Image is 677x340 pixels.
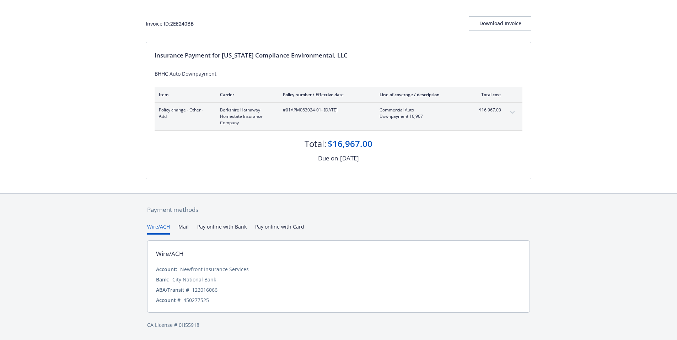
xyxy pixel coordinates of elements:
span: Berkshire Hathaway Homestate Insurance Company [220,107,272,126]
div: 122016066 [192,286,217,294]
div: Total cost [474,92,501,98]
span: Policy change - Other - Add [159,107,209,120]
div: 450277525 [183,296,209,304]
div: Item [159,92,209,98]
div: Invoice ID: 2EE240BB [146,20,194,27]
span: Downpayment 16,967 [380,113,463,120]
div: Wire/ACH [156,249,184,258]
div: Newfront Insurance Services [180,265,249,273]
span: Commercial Auto [380,107,463,113]
button: Mail [178,223,189,235]
span: $16,967.00 [474,107,501,113]
div: City National Bank [172,276,216,283]
button: Wire/ACH [147,223,170,235]
div: Insurance Payment for [US_STATE] Compliance Environmental, LLC [155,51,522,60]
div: Policy change - Other - AddBerkshire Hathaway Homestate Insurance Company#01APM063024-01- [DATE]C... [155,103,522,130]
div: Total: [305,138,326,150]
button: Download Invoice [469,16,531,31]
div: Payment methods [147,205,530,214]
div: CA License # 0H55918 [147,321,530,329]
div: Account: [156,265,177,273]
button: expand content [507,107,518,118]
div: Bank: [156,276,170,283]
span: #01APM063024-01 - [DATE] [283,107,368,113]
div: Carrier [220,92,272,98]
span: Commercial AutoDownpayment 16,967 [380,107,463,120]
div: ABA/Transit # [156,286,189,294]
button: Pay online with Card [255,223,304,235]
div: Line of coverage / description [380,92,463,98]
div: Policy number / Effective date [283,92,368,98]
div: Account # [156,296,181,304]
div: Download Invoice [469,17,531,30]
button: Pay online with Bank [197,223,247,235]
div: $16,967.00 [328,138,372,150]
div: BHHC Auto Downpayment [155,70,522,77]
div: [DATE] [340,154,359,163]
div: Due on [318,154,338,163]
